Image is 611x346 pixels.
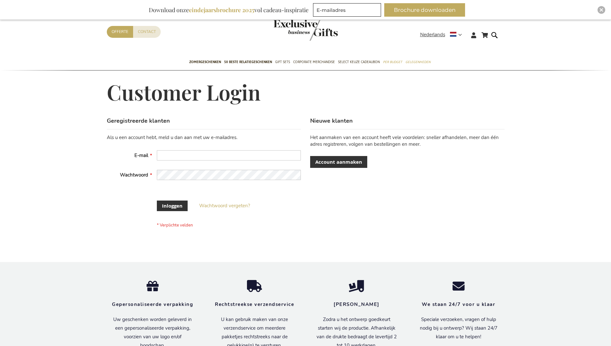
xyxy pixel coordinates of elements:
[405,59,430,65] span: Gelegenheden
[310,117,353,125] strong: Nieuwe klanten
[274,20,338,41] img: Exclusive Business gifts logo
[107,134,301,141] div: Als u een account hebt, meld u dan aan met uw e-mailadres.
[313,3,383,19] form: marketing offers and promotions
[313,3,381,17] input: E-mailadres
[162,202,182,209] span: Inloggen
[107,117,170,125] strong: Geregistreerde klanten
[199,202,250,209] a: Wachtwoord vergeten?
[189,59,221,65] span: Zomergeschenken
[215,301,294,308] strong: Rechtstreekse verzendservice
[293,59,335,65] span: Corporate Merchandise
[112,301,193,308] strong: Gepersonaliseerde verpakking
[189,54,221,70] a: Zomergeschenken
[274,20,306,41] a: store logo
[146,3,311,17] div: Download onze vol cadeau-inspiratie
[134,152,148,159] span: E-mail
[315,159,362,165] span: Account aanmaken
[384,3,465,17] button: Brochure downloaden
[133,26,161,38] a: Contact
[338,54,380,70] a: Select Keuze Cadeaubon
[383,54,402,70] a: Per Budget
[417,315,500,341] p: Speciale verzoeken, vragen of hulp nodig bij u ontwerp? Wij staan 24/7 klaar om u te helpen!
[338,59,380,65] span: Select Keuze Cadeaubon
[334,301,379,308] strong: [PERSON_NAME]
[599,8,603,12] img: Close
[275,59,290,65] span: Gift Sets
[293,54,335,70] a: Corporate Merchandise
[224,54,272,70] a: 50 beste relatiegeschenken
[120,172,148,178] span: Wachtwoord
[405,54,430,70] a: Gelegenheden
[157,201,188,211] button: Inloggen
[107,78,261,106] span: Customer Login
[157,150,301,161] input: E-mail
[310,156,367,168] a: Account aanmaken
[422,301,495,308] strong: We staan 24/7 voor u klaar
[189,6,254,14] b: eindejaarsbrochure 2025
[224,59,272,65] span: 50 beste relatiegeschenken
[420,31,445,38] span: Nederlands
[310,134,504,148] p: Het aanmaken van een account heeft vele voordelen: sneller afhandelen, meer dan één adres registr...
[107,26,133,38] a: Offerte
[275,54,290,70] a: Gift Sets
[383,59,402,65] span: Per Budget
[598,6,605,14] div: Close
